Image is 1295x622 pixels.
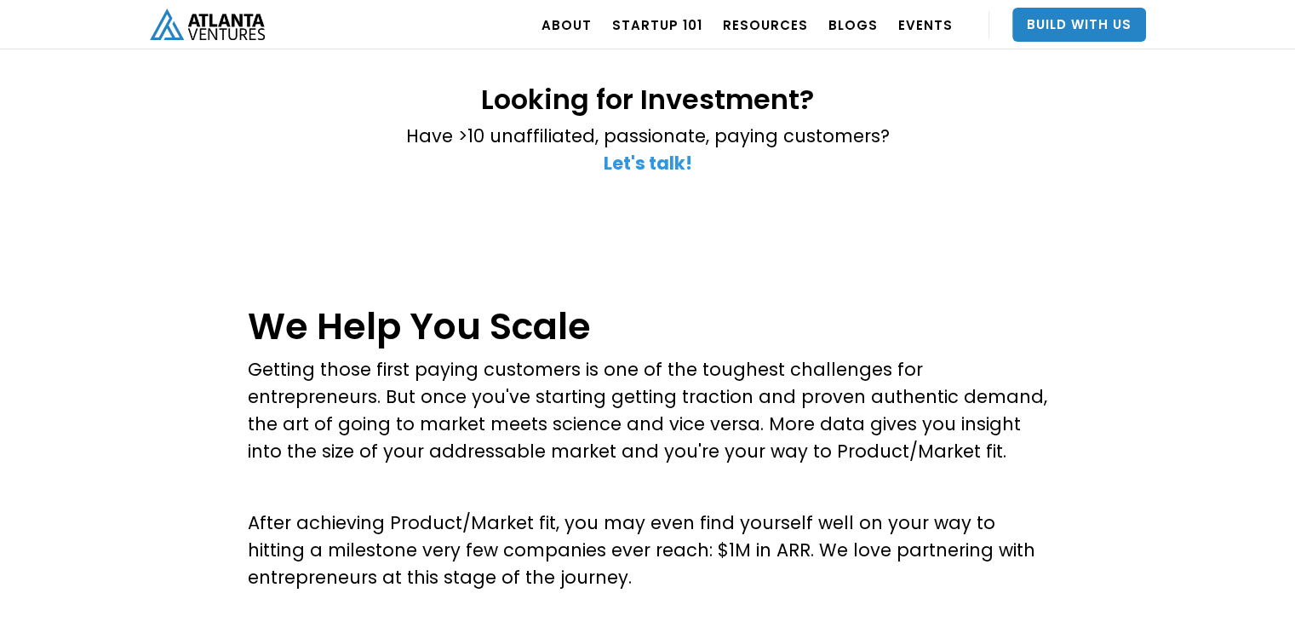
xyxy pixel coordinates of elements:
[723,1,808,49] a: RESOURCES
[604,151,692,176] a: Let's talk!
[1012,8,1146,42] a: Build With Us
[828,1,878,49] a: BLOGS
[248,474,1048,501] p: ‍
[248,305,1048,348] h1: We Help You Scale
[406,123,890,177] p: Have >10 unaffiliated, passionate, paying customers? ‍
[541,1,592,49] a: ABOUT
[248,510,1048,591] p: After achieving Product/Market fit, you may even find yourself well on your way to hitting a mile...
[898,1,953,49] a: EVENTS
[612,1,702,49] a: Startup 101
[406,84,890,114] h2: Looking for Investment?
[248,356,1048,465] p: Getting those first paying customers is one of the toughest challenges for entrepreneurs. But onc...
